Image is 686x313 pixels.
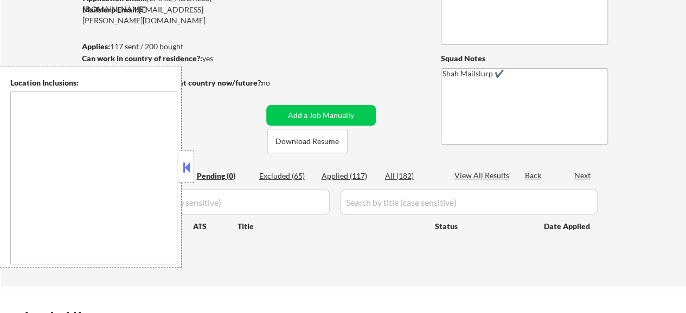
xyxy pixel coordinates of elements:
div: Status [435,216,528,236]
div: ATS [193,221,238,232]
button: Download Resume [267,129,348,153]
input: Search by title (case sensitive) [340,189,598,215]
input: Search by company (case sensitive) [86,189,330,215]
div: 117 sent / 200 bought [82,41,262,52]
button: Add a Job Manually [266,105,376,126]
div: Date Applied [544,221,592,232]
strong: Mailslurp Email: [82,5,139,14]
div: View All Results [454,170,512,181]
div: [EMAIL_ADDRESS][PERSON_NAME][DOMAIN_NAME] [82,4,262,25]
strong: Applies: [82,42,110,51]
div: Location Inclusions: [10,77,177,88]
div: Pending (0) [197,171,251,181]
div: Excluded (65) [259,171,313,181]
div: All (182) [385,171,439,181]
div: Applied (117) [322,171,376,181]
strong: Minimum salary: [82,66,140,75]
div: Squad Notes [441,53,608,64]
div: Title [238,221,425,232]
div: Next [574,170,592,181]
div: no [261,77,292,88]
strong: Can work in country of residence?: [82,54,202,63]
div: yes [82,53,259,64]
div: Back [525,170,542,181]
